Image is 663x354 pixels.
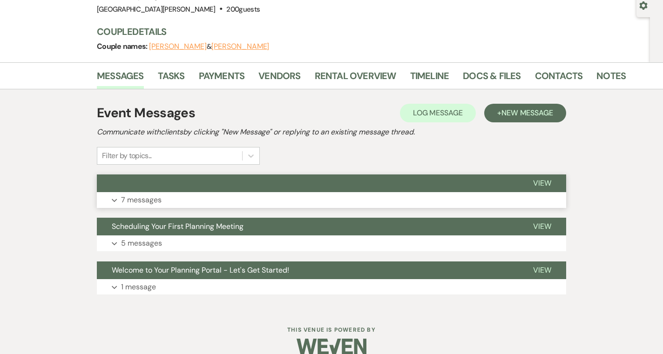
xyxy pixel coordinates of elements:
[97,68,144,89] a: Messages
[121,194,162,206] p: 7 messages
[97,127,566,138] h2: Communicate with clients by clicking "New Message" or replying to an existing message thread.
[112,221,244,231] span: Scheduling Your First Planning Meeting
[149,42,269,51] span: &
[518,174,566,192] button: View
[315,68,396,89] a: Rental Overview
[97,261,518,279] button: Welcome to Your Planning Portal - Let's Get Started!
[149,43,207,50] button: [PERSON_NAME]
[501,108,553,118] span: New Message
[258,68,300,89] a: Vendors
[410,68,449,89] a: Timeline
[97,41,149,51] span: Couple names:
[121,237,162,249] p: 5 messages
[639,0,648,9] button: Open lead details
[518,261,566,279] button: View
[413,108,463,118] span: Log Message
[226,5,260,14] span: 200 guests
[158,68,185,89] a: Tasks
[102,150,152,161] div: Filter by topics...
[535,68,583,89] a: Contacts
[112,265,289,275] span: Welcome to Your Planning Portal - Let's Get Started!
[97,25,618,38] h3: Couple Details
[596,68,626,89] a: Notes
[484,104,566,122] button: +New Message
[97,218,518,235] button: Scheduling Your First Planning Meeting
[400,104,476,122] button: Log Message
[199,68,245,89] a: Payments
[97,5,216,14] span: [GEOGRAPHIC_DATA][PERSON_NAME]
[97,235,566,251] button: 5 messages
[533,265,551,275] span: View
[97,103,195,123] h1: Event Messages
[533,178,551,188] span: View
[97,279,566,295] button: 1 message
[518,218,566,235] button: View
[211,43,269,50] button: [PERSON_NAME]
[121,281,156,293] p: 1 message
[97,192,566,208] button: 7 messages
[533,221,551,231] span: View
[463,68,521,89] a: Docs & Files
